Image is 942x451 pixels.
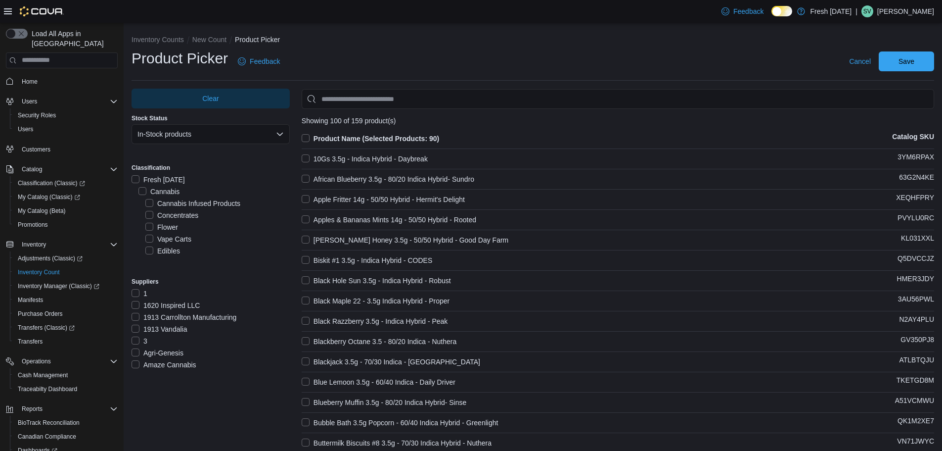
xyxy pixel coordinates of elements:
span: My Catalog (Classic) [18,193,80,201]
span: My Catalog (Beta) [18,207,66,215]
span: Reports [22,405,43,413]
button: Users [18,96,41,107]
label: Biskit #1 3.5g - Indica Hybrid - CODES [302,254,432,266]
div: Steve Volz [861,5,873,17]
span: Inventory [22,241,46,249]
span: Catalog [22,165,42,173]
p: HMER3JDY [897,275,934,287]
a: Transfers [14,336,46,348]
p: KL031XXL [901,234,934,246]
a: Traceabilty Dashboard [14,383,81,395]
span: Transfers [14,336,118,348]
button: Cash Management [10,368,122,382]
a: Manifests [14,294,47,306]
label: 1913 Carrollton Manufacturing [132,311,236,323]
span: Transfers (Classic) [14,322,118,334]
p: | [855,5,857,17]
p: PVYLU0RC [897,214,934,226]
button: BioTrack Reconciliation [10,416,122,430]
span: Operations [22,357,51,365]
a: Classification (Classic) [10,176,122,190]
span: Users [18,125,33,133]
label: 1 [132,288,147,300]
span: Users [22,98,37,105]
span: Users [18,96,118,107]
span: Inventory Manager (Classic) [18,282,99,290]
span: Manifests [18,296,43,304]
button: Inventory [18,239,50,251]
label: Blackberry Octane 3.5 - 80/20 Indica - Nuthera [302,336,456,348]
label: Concentrates [145,209,198,221]
label: Vape Carts [145,233,191,245]
a: My Catalog (Classic) [14,191,84,203]
span: Canadian Compliance [14,431,118,443]
label: 10Gs 3.5g - Indica Hybrid - Daybreak [302,153,428,165]
button: Catalog [2,162,122,176]
span: Manifests [14,294,118,306]
nav: An example of EuiBreadcrumbs [132,35,934,47]
span: Save [898,56,914,66]
label: Agri-Genesis [132,347,183,359]
a: Purchase Orders [14,308,67,320]
button: Promotions [10,218,122,232]
button: Purchase Orders [10,307,122,321]
input: Use aria labels when no actual label is in use [302,89,934,109]
label: Blue Lemoon 3.5g - 60/40 Indica - Daily Driver [302,376,455,388]
p: VN71JWYC [897,437,934,449]
button: Catalog [18,163,46,175]
a: Canadian Compliance [14,431,80,443]
label: Blueberry Muffin 3.5g - 80/20 Indica Hybrid- Sinse [302,397,466,408]
span: Dark Mode [771,16,772,17]
a: My Catalog (Classic) [10,190,122,204]
span: Cash Management [14,369,118,381]
span: Operations [18,355,118,367]
button: Operations [18,355,55,367]
button: Canadian Compliance [10,430,122,444]
span: Reports [18,403,118,415]
span: Purchase Orders [18,310,63,318]
span: Home [18,75,118,88]
span: Transfers (Classic) [18,324,75,332]
span: Feedback [733,6,763,16]
span: Inventory Count [14,266,118,278]
label: 3 [132,335,147,347]
span: Inventory Count [18,268,60,276]
a: Inventory Manager (Classic) [14,280,103,292]
button: Cancel [845,51,875,71]
p: [PERSON_NAME] [877,5,934,17]
label: Flower [145,221,178,233]
label: Pre-rolls [145,257,183,269]
span: My Catalog (Classic) [14,191,118,203]
span: Purchase Orders [14,308,118,320]
p: Catalog SKU [892,133,934,145]
span: BioTrack Reconciliation [14,417,118,429]
span: Cash Management [18,371,68,379]
label: Amaze Cannabis [132,359,196,371]
span: BioTrack Reconciliation [18,419,80,427]
label: Suppliers [132,278,159,286]
label: Black Hole Sun 3.5g - Indica Hybrid - Robust [302,275,451,287]
a: Users [14,123,37,135]
span: Catalog [18,163,118,175]
p: 3AU56PWL [898,295,934,307]
label: Bubble Bath 3.5g Popcorn - 60/40 Indica Hybrid - Greenlight [302,417,498,429]
span: Load All Apps in [GEOGRAPHIC_DATA] [28,29,118,49]
span: Inventory [18,239,118,251]
a: Adjustments (Classic) [10,251,122,265]
label: Apple Fritter 14g - 50/50 Hybrid - Hermit's Delight [302,194,465,205]
button: Users [2,95,122,108]
label: Product Name (Selected Products: 90) [302,133,439,145]
span: Security Roles [18,111,56,119]
button: Clear [132,89,290,108]
span: Feedback [250,56,280,66]
span: Cancel [849,56,871,66]
p: 63G2N4KE [899,173,934,185]
label: Black Maple 22 - 3.5g Indica Hybrid - Proper [302,295,449,307]
label: Blackjack 3.5g - 70/30 Indica - [GEOGRAPHIC_DATA] [302,356,480,368]
span: Inventory Manager (Classic) [14,280,118,292]
a: Promotions [14,219,52,231]
button: Transfers [10,335,122,349]
span: Customers [18,143,118,155]
span: Users [14,123,118,135]
span: Canadian Compliance [18,433,76,441]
